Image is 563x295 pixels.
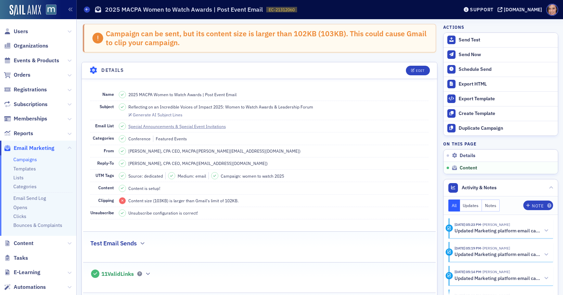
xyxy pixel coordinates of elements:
a: Automations [4,283,46,291]
span: Content [14,240,34,247]
span: Activity & Notes [462,184,497,191]
a: Bounces & Complaints [13,222,62,228]
span: Tasks [14,254,28,262]
div: Support [470,7,494,13]
a: Memberships [4,115,47,123]
span: 11 Valid Links [101,271,134,278]
span: Unsubscribe configuration is correct! [128,210,198,216]
h5: Updated Marketing platform email campaign: 2025 MACPA Women to Watch Awards | Post Event Email [455,228,542,234]
span: Clipping [98,197,114,203]
a: Email Marketing [4,144,54,152]
span: Source: dedicated [128,173,163,179]
a: Email Send Log [13,195,46,201]
span: Unsubscribe [90,210,114,215]
span: [PERSON_NAME], CPA CEO, MACPA ( [EMAIL_ADDRESS][DOMAIN_NAME] ) [128,160,268,166]
time: 9/18/2025 05:23 PM [455,222,481,227]
div: Export HTML [459,81,554,87]
span: Registrations [14,86,47,93]
div: Activity [446,272,453,279]
a: E-Learning [4,269,40,276]
span: Reports [14,130,33,137]
span: Name [102,91,114,97]
button: Generate AI Subject Lines [128,111,182,117]
div: Export Template [459,96,554,102]
span: Automations [14,283,46,291]
span: Profile [546,4,558,16]
span: Organizations [14,42,48,50]
a: Templates [13,166,36,172]
span: Orders [14,71,30,79]
span: From [104,148,114,153]
a: Tasks [4,254,28,262]
a: Special Announcements & Special Event Invitations [128,123,232,129]
div: Create Template [459,111,554,117]
button: Updates [460,200,482,211]
div: Schedule Send [459,66,554,73]
div: Duplicate Campaign [459,125,554,131]
div: Edit [416,69,424,73]
a: Categories [13,183,37,190]
h5: Updated Marketing platform email campaign: 2025 MACPA Women to Watch Awards | Post Event Email [455,275,542,282]
h5: Updated Marketing platform email campaign: 2025 MACPA Women to Watch Awards | Post Event Email [455,252,542,258]
a: Content [4,240,34,247]
span: Reflecting on an Incredible Voices of Impact 2025: Women to Watch Awards & Leadership Forum [128,104,313,110]
h4: On this page [443,141,558,147]
span: UTM Tags [95,172,114,178]
div: Generate AI Subject Lines [133,113,182,117]
button: Send Test [444,33,558,47]
span: Categories [93,135,114,141]
span: Reply-To [97,160,114,166]
div: Send Test [459,37,554,43]
button: Schedule Send [444,62,558,77]
time: 9/18/2025 05:19 PM [455,246,481,251]
span: EC-21312060 [269,7,295,13]
a: Reports [4,130,33,137]
span: Details [460,153,475,159]
a: Events & Products [4,57,59,64]
span: [PERSON_NAME], CPA CEO, MACPA ( [PERSON_NAME][EMAIL_ADDRESS][DOMAIN_NAME] ) [128,148,300,154]
button: Note [523,201,553,210]
button: Updated Marketing platform email campaign: 2025 MACPA Women to Watch Awards | Post Event Email [455,227,548,234]
span: Subscriptions [14,101,48,108]
span: Email Marketing [14,144,54,152]
a: Subscriptions [4,101,48,108]
button: Edit [406,66,430,75]
button: Duplicate Campaign [444,121,558,136]
span: Content [98,185,114,190]
div: [DOMAIN_NAME] [504,7,542,13]
span: Content is setup! [128,185,160,191]
button: Notes [482,200,500,211]
a: Create Template [444,106,558,121]
a: Export HTML [444,77,558,91]
div: Note [532,204,543,208]
span: 2025 MACPA Women to Watch Awards | Post Event Email [128,91,236,98]
a: Opens [13,204,27,210]
div: Campaign can be sent, but its content size is larger than 102KB ( 103 KB). This could cause Gmail... [106,29,428,47]
a: Export Template [444,91,558,106]
button: Send Now [444,47,558,62]
h2: Test Email Sends [90,239,137,248]
span: Campaign: women to watch 2025 [221,173,284,179]
a: Lists [13,175,24,181]
a: Clicks [13,213,26,219]
img: SailAMX [46,4,56,15]
a: Users [4,28,28,35]
span: Katie Foo [481,269,510,274]
a: Orders [4,71,30,79]
button: Updated Marketing platform email campaign: 2025 MACPA Women to Watch Awards | Post Event Email [455,275,548,282]
span: Users [14,28,28,35]
span: Subject [100,104,114,109]
a: Organizations [4,42,48,50]
h4: Actions [443,24,464,30]
span: Memberships [14,115,47,123]
span: Events & Products [14,57,59,64]
span: E-Learning [14,269,40,276]
h4: Details [102,67,124,74]
span: Content size (103KB) is larger than Gmail's limit of 102KB. [128,197,239,204]
span: Katie Foo [481,246,510,251]
time: 9/18/2025 05:14 PM [455,269,481,274]
a: Campaigns [13,156,37,163]
img: SailAMX [10,5,41,16]
div: Activity [446,225,453,232]
div: Send Now [459,52,554,58]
